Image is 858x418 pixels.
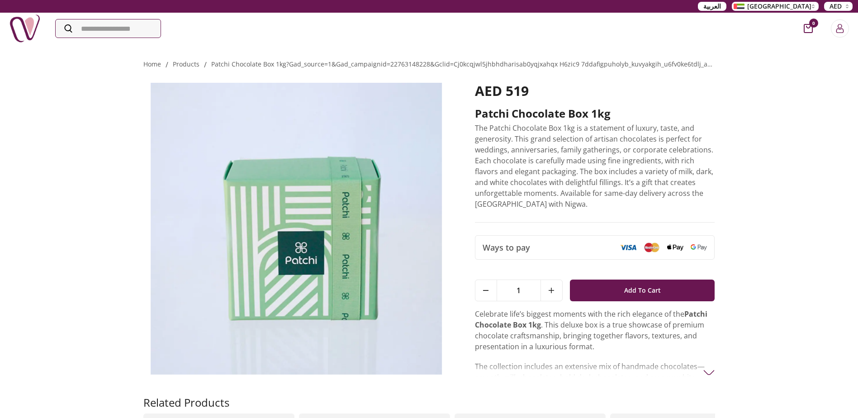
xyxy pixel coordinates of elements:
[667,244,683,251] img: Apple Pay
[691,244,707,251] img: Google Pay
[143,60,161,68] a: Home
[166,59,168,70] li: /
[624,282,661,299] span: Add To Cart
[475,123,715,209] p: The Patchi Chocolate Box 1kg is a statement of luxury, taste, and generosity. This grand selectio...
[211,60,759,68] a: patchi chocolate box 1kg?gad_source=1&gad_campaignid=22763148228&gclid=cj0kcqjwl5jhbhdharisab0yqj...
[703,367,715,378] img: arrow
[475,309,715,352] p: Celebrate life’s biggest moments with the rich elegance of the . This deluxe box is a true showca...
[824,2,853,11] button: AED
[831,19,849,38] button: Login
[143,83,450,375] img: Patchi Chocolate Box 1kg Patchi chocolate gift birthday gift gift for her
[173,60,199,68] a: products
[570,280,715,301] button: Add To Cart
[804,24,813,33] button: cart-button
[9,13,41,44] img: Nigwa-uae-gifts
[620,244,636,251] img: Visa
[204,59,207,70] li: /
[497,280,540,301] span: 1
[483,241,530,254] span: Ways to pay
[475,106,715,121] h2: Patchi Chocolate Box 1kg
[747,2,811,11] span: [GEOGRAPHIC_DATA]
[644,242,660,252] img: Mastercard
[143,395,229,410] h2: Related Products
[56,19,161,38] input: Search
[830,2,842,11] span: AED
[703,2,721,11] span: العربية
[475,81,529,100] span: AED 519
[734,4,744,9] img: Arabic_dztd3n.png
[732,2,819,11] button: [GEOGRAPHIC_DATA]
[809,19,818,28] span: 0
